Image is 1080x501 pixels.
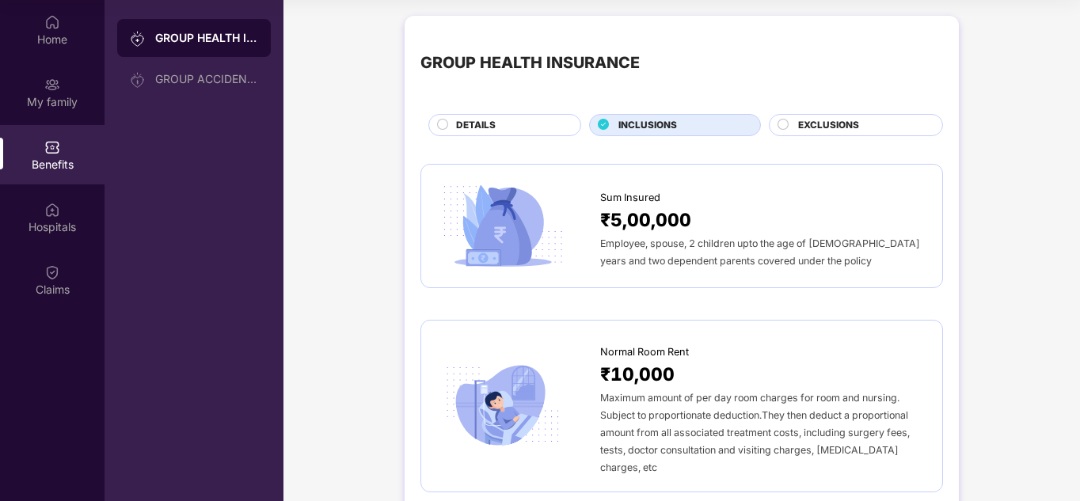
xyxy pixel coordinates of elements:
[420,51,640,75] div: GROUP HEALTH INSURANCE
[44,139,60,155] img: svg+xml;base64,PHN2ZyBpZD0iQmVuZWZpdHMiIHhtbG5zPSJodHRwOi8vd3d3LnczLm9yZy8yMDAwL3N2ZyIgd2lkdGg9Ij...
[600,392,910,473] span: Maximum amount of per day room charges for room and nursing. Subject to proportionate deduction.T...
[600,344,689,360] span: Normal Room Rent
[437,180,569,271] img: icon
[44,14,60,30] img: svg+xml;base64,PHN2ZyBpZD0iSG9tZSIgeG1sbnM9Imh0dHA6Ly93d3cudzMub3JnLzIwMDAvc3ZnIiB3aWR0aD0iMjAiIG...
[155,73,258,85] div: GROUP ACCIDENTAL INSURANCE
[44,264,60,280] img: svg+xml;base64,PHN2ZyBpZD0iQ2xhaW0iIHhtbG5zPSJodHRwOi8vd3d3LnczLm9yZy8yMDAwL3N2ZyIgd2lkdGg9IjIwIi...
[600,206,691,234] span: ₹5,00,000
[44,202,60,218] img: svg+xml;base64,PHN2ZyBpZD0iSG9zcGl0YWxzIiB4bWxucz0iaHR0cDovL3d3dy53My5vcmcvMjAwMC9zdmciIHdpZHRoPS...
[600,360,675,389] span: ₹10,000
[130,72,146,88] img: svg+xml;base64,PHN2ZyB3aWR0aD0iMjAiIGhlaWdodD0iMjAiIHZpZXdCb3g9IjAgMCAyMCAyMCIgZmlsbD0ibm9uZSIgeG...
[437,360,569,451] img: icon
[600,190,660,206] span: Sum Insured
[618,118,677,133] span: INCLUSIONS
[155,30,258,46] div: GROUP HEALTH INSURANCE
[456,118,496,133] span: DETAILS
[130,31,146,47] img: svg+xml;base64,PHN2ZyB3aWR0aD0iMjAiIGhlaWdodD0iMjAiIHZpZXdCb3g9IjAgMCAyMCAyMCIgZmlsbD0ibm9uZSIgeG...
[798,118,859,133] span: EXCLUSIONS
[600,237,920,267] span: Employee, spouse, 2 children upto the age of [DEMOGRAPHIC_DATA] years and two dependent parents c...
[44,77,60,93] img: svg+xml;base64,PHN2ZyB3aWR0aD0iMjAiIGhlaWdodD0iMjAiIHZpZXdCb3g9IjAgMCAyMCAyMCIgZmlsbD0ibm9uZSIgeG...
